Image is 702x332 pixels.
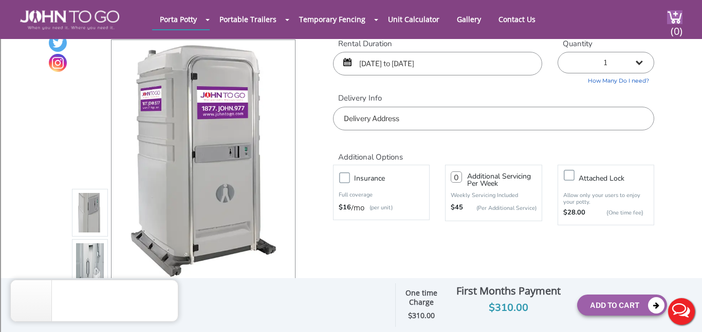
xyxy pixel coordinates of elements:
a: Gallery [449,9,489,29]
div: Rename [4,60,698,69]
a: Portable Trailers [212,9,284,29]
a: Porta Potty [152,9,205,29]
div: Delete [4,32,698,41]
div: Move To ... [4,69,698,78]
span: (0) [670,16,682,38]
div: Sort A > Z [4,4,698,13]
img: cart a [667,10,682,24]
div: Sort New > Old [4,13,698,23]
div: Move To ... [4,23,698,32]
button: Live Chat [661,291,702,332]
div: Options [4,41,698,50]
div: Sign out [4,50,698,60]
a: Contact Us [491,9,543,29]
a: Unit Calculator [380,9,447,29]
a: Temporary Fencing [291,9,373,29]
img: JOHN to go [20,10,119,30]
